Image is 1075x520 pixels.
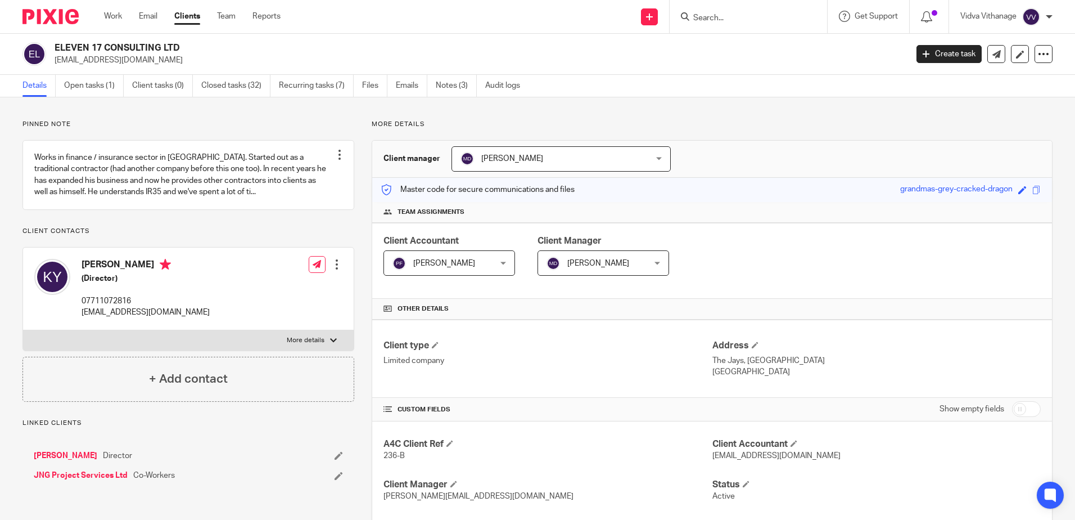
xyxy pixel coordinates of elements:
img: svg%3E [34,259,70,295]
span: [PERSON_NAME] [413,259,475,267]
p: More details [372,120,1053,129]
img: svg%3E [22,42,46,66]
a: Clients [174,11,200,22]
a: Open tasks (1) [64,75,124,97]
h4: Client type [383,340,712,352]
a: Team [217,11,236,22]
a: Create task [916,45,982,63]
a: Audit logs [485,75,529,97]
a: Client tasks (0) [132,75,193,97]
h4: CUSTOM FIELDS [383,405,712,414]
span: Other details [398,304,449,313]
p: Limited company [383,355,712,366]
img: svg%3E [1022,8,1040,26]
a: Work [104,11,122,22]
h4: Status [712,479,1041,491]
a: Details [22,75,56,97]
p: 07711072816 [82,295,210,307]
span: [PERSON_NAME] [481,155,543,163]
span: Get Support [855,12,898,20]
h4: Client Accountant [712,438,1041,450]
a: Email [139,11,157,22]
p: [EMAIL_ADDRESS][DOMAIN_NAME] [55,55,900,66]
a: JNG Project Services Ltd [34,470,128,481]
img: svg%3E [460,152,474,165]
span: Team assignments [398,208,464,217]
h4: Client Manager [383,479,712,491]
p: Vidva Vithanage [960,11,1017,22]
img: svg%3E [546,257,560,270]
a: Closed tasks (32) [201,75,270,97]
h3: Client manager [383,153,440,164]
img: Pixie [22,9,79,24]
label: Show empty fields [940,404,1004,415]
span: 236-B [383,452,405,460]
h2: ELEVEN 17 CONSULTING LTD [55,42,730,54]
h4: [PERSON_NAME] [82,259,210,273]
p: [EMAIL_ADDRESS][DOMAIN_NAME] [82,307,210,318]
p: Master code for secure communications and files [381,184,575,195]
h4: Address [712,340,1041,352]
h4: + Add contact [149,370,228,388]
a: Recurring tasks (7) [279,75,354,97]
a: Notes (3) [436,75,477,97]
span: [EMAIL_ADDRESS][DOMAIN_NAME] [712,452,841,460]
input: Search [692,14,793,24]
a: Reports [252,11,281,22]
h4: A4C Client Ref [383,438,712,450]
div: grandmas-grey-cracked-dragon [900,183,1013,196]
a: Files [362,75,387,97]
span: [PERSON_NAME][EMAIL_ADDRESS][DOMAIN_NAME] [383,492,573,500]
span: Co-Workers [133,470,175,481]
p: [GEOGRAPHIC_DATA] [712,366,1041,378]
p: The Jays, [GEOGRAPHIC_DATA] [712,355,1041,366]
h5: (Director) [82,273,210,284]
span: Active [712,492,735,500]
span: Client Manager [537,236,602,245]
p: Linked clients [22,419,354,428]
span: [PERSON_NAME] [567,259,629,267]
p: Pinned note [22,120,354,129]
span: Director [103,450,132,461]
img: svg%3E [392,257,406,270]
p: More details [287,336,324,345]
a: Emails [396,75,427,97]
p: Client contacts [22,227,354,236]
a: [PERSON_NAME] [34,450,97,461]
i: Primary [160,259,171,270]
span: Client Accountant [383,236,459,245]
